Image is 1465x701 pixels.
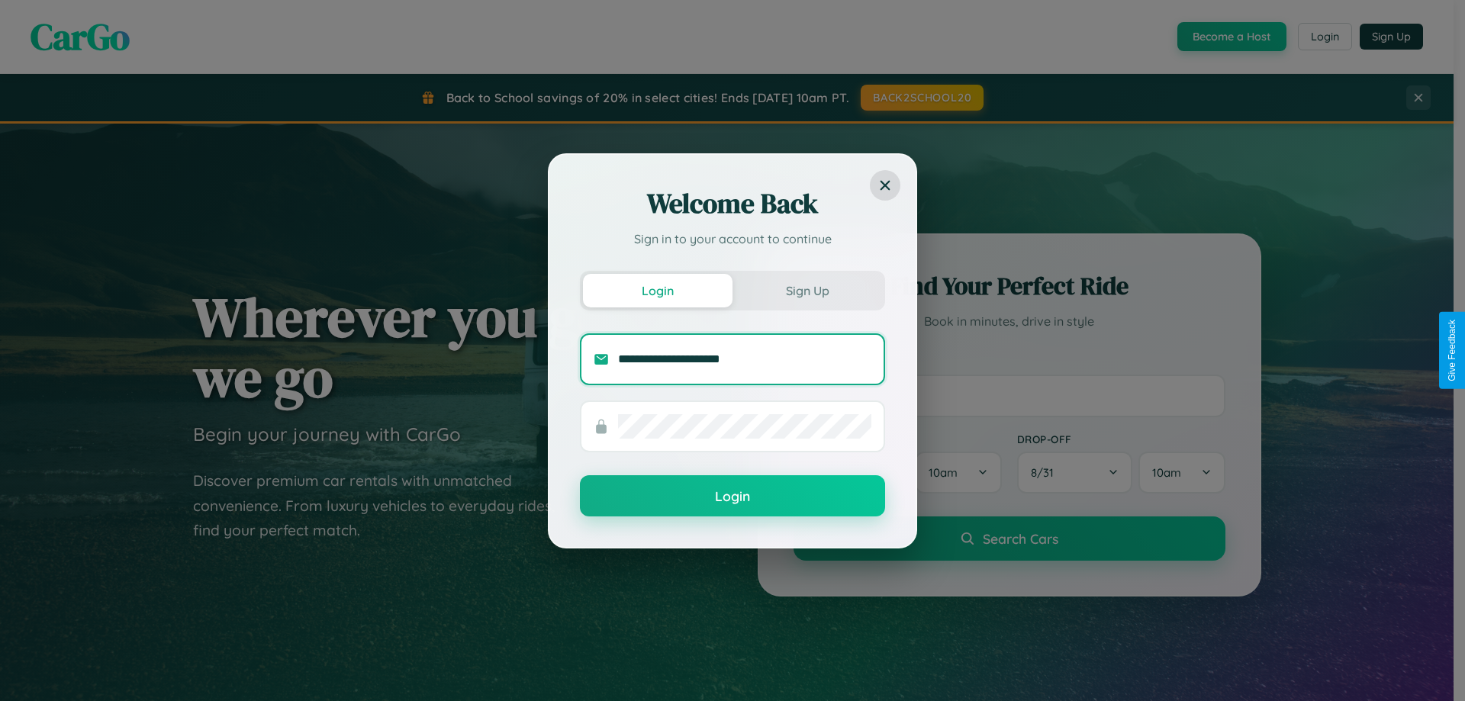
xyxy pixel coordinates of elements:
[580,475,885,516] button: Login
[1447,320,1457,381] div: Give Feedback
[580,230,885,248] p: Sign in to your account to continue
[580,185,885,222] h2: Welcome Back
[732,274,882,307] button: Sign Up
[583,274,732,307] button: Login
